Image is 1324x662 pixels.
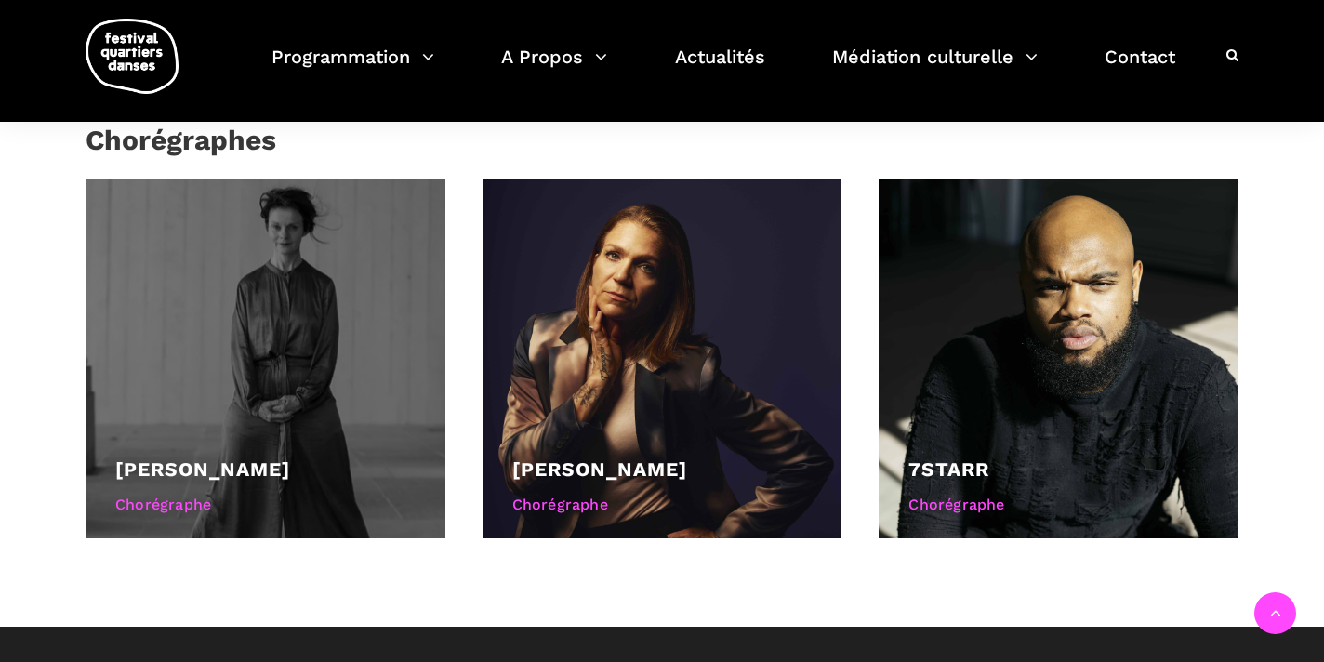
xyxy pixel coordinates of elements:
div: Chorégraphe [115,493,416,517]
a: Contact [1105,41,1175,96]
a: Programmation [271,41,434,96]
div: Chorégraphe [512,493,813,517]
div: Chorégraphe [908,493,1209,517]
a: 7starr [908,457,989,481]
a: [PERSON_NAME] [115,457,290,481]
a: Actualités [675,41,765,96]
h3: Chorégraphes [86,124,276,170]
a: [PERSON_NAME] [512,457,687,481]
a: A Propos [501,41,607,96]
img: logo-fqd-med [86,19,179,94]
a: Médiation culturelle [832,41,1038,96]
